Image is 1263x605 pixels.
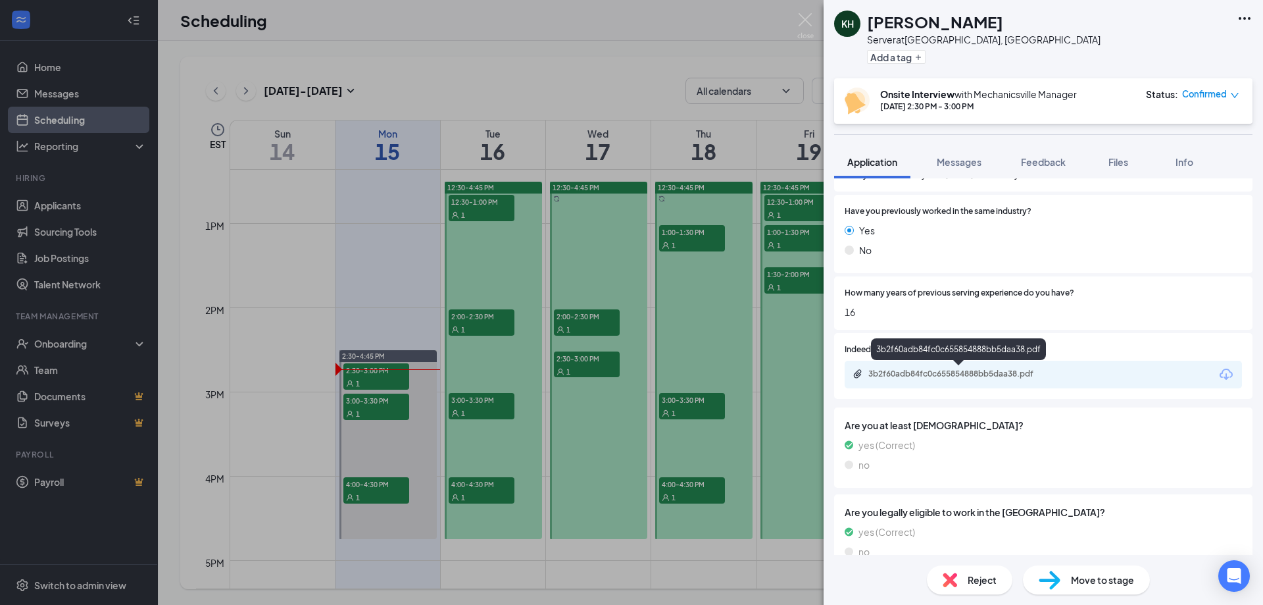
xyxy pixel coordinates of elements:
div: Server at [GEOGRAPHIC_DATA], [GEOGRAPHIC_DATA] [867,33,1101,46]
span: 16 [845,305,1242,319]
svg: Paperclip [853,369,863,379]
b: Onsite Interview [880,88,954,100]
span: Have you previously worked in the same industry? [845,205,1031,218]
div: 3b2f60adb84fc0c655854888bb5daa38.pdf [871,338,1046,360]
span: How many years of previous serving experience do you have? [845,287,1074,300]
a: Paperclip3b2f60adb84fc0c655854888bb5daa38.pdf [853,369,1066,381]
h1: [PERSON_NAME] [867,11,1003,33]
button: PlusAdd a tag [867,50,926,64]
div: [DATE] 2:30 PM - 3:00 PM [880,101,1077,112]
span: Feedback [1021,156,1066,168]
span: yes (Correct) [858,438,915,452]
span: Application [847,156,897,168]
svg: Plus [914,53,922,61]
span: Are you at least [DEMOGRAPHIC_DATA]? [845,418,1242,433]
span: Confirmed [1182,88,1227,101]
div: 3b2f60adb84fc0c655854888bb5daa38.pdf [868,369,1052,379]
span: Yes [859,223,875,238]
span: no [858,458,870,472]
span: Reject [968,573,997,587]
span: down [1230,91,1239,100]
svg: Ellipses [1237,11,1252,26]
span: Are you legally eligible to work in the [GEOGRAPHIC_DATA]? [845,505,1242,519]
span: no [858,544,870,559]
span: Files [1108,156,1128,168]
span: No [859,243,872,257]
span: Move to stage [1071,573,1134,587]
div: Open Intercom Messenger [1218,560,1250,592]
div: Status : [1146,88,1178,101]
span: yes (Correct) [858,525,915,539]
span: Info [1176,156,1193,168]
div: with Mechanicsville Manager [880,88,1077,101]
span: Messages [937,156,981,168]
svg: Download [1218,367,1234,382]
span: Indeed Resume [845,344,903,356]
div: KH [841,17,854,30]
